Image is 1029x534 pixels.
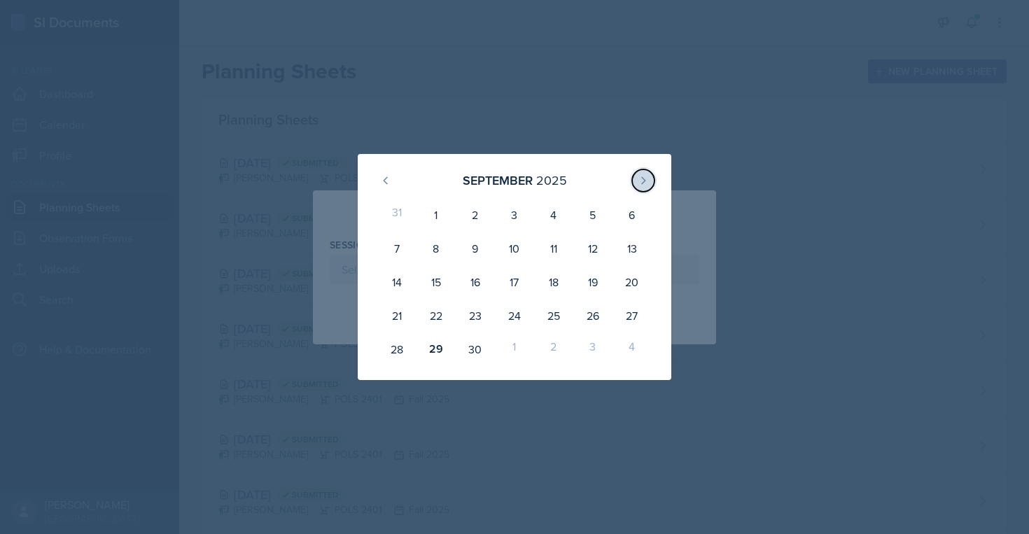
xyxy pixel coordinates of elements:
[456,265,495,299] div: 16
[377,299,416,332] div: 21
[456,232,495,265] div: 9
[456,198,495,232] div: 2
[463,171,533,190] div: September
[573,332,612,366] div: 3
[612,265,652,299] div: 20
[377,332,416,366] div: 28
[573,299,612,332] div: 26
[416,265,456,299] div: 15
[377,232,416,265] div: 7
[534,232,573,265] div: 11
[456,299,495,332] div: 23
[495,198,534,232] div: 3
[416,299,456,332] div: 22
[377,265,416,299] div: 14
[612,332,652,366] div: 4
[573,265,612,299] div: 19
[534,299,573,332] div: 25
[416,198,456,232] div: 1
[495,232,534,265] div: 10
[573,198,612,232] div: 5
[495,265,534,299] div: 17
[377,198,416,232] div: 31
[612,198,652,232] div: 6
[456,332,495,366] div: 30
[573,232,612,265] div: 12
[534,265,573,299] div: 18
[534,332,573,366] div: 2
[416,232,456,265] div: 8
[495,332,534,366] div: 1
[536,171,567,190] div: 2025
[612,232,652,265] div: 13
[416,332,456,366] div: 29
[495,299,534,332] div: 24
[534,198,573,232] div: 4
[612,299,652,332] div: 27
